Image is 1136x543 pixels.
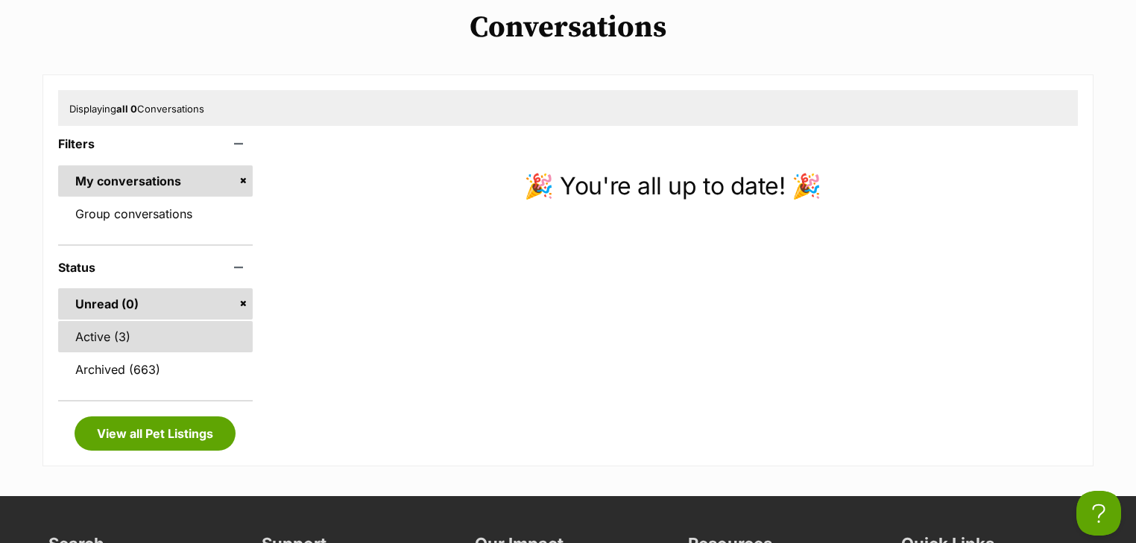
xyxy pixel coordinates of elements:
iframe: Help Scout Beacon - Open [1076,491,1121,536]
a: My conversations [58,165,253,197]
a: Unread (0) [58,288,253,320]
strong: all 0 [116,103,137,115]
p: 🎉 You're all up to date! 🎉 [268,168,1078,204]
span: Displaying Conversations [69,103,204,115]
a: Archived (663) [58,354,253,385]
header: Filters [58,137,253,150]
a: View all Pet Listings [75,416,236,451]
a: Group conversations [58,198,253,229]
header: Status [58,261,253,274]
a: Active (3) [58,321,253,352]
